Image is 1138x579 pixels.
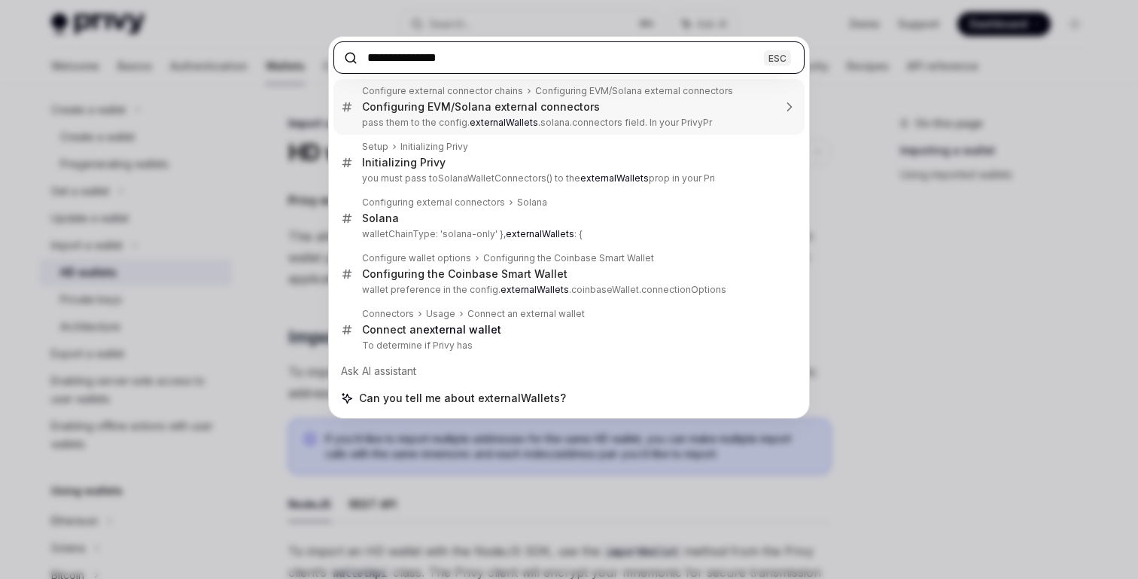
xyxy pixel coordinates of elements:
b: externalWallets [501,284,569,295]
div: Configure external connector chains [362,85,523,97]
div: Initializing Privy [400,141,468,153]
b: external wallet [423,323,501,336]
div: Configuring EVM/Solana external connectors [535,85,733,97]
p: To determine if Privy has [362,340,773,352]
div: Configure wallet options [362,252,471,264]
p: you must pass toSolanaWalletConnectors() to the prop in your Pri [362,172,773,184]
p: pass them to the config. .solana.connectors field. In your PrivyPr [362,117,773,129]
div: Solana [362,212,399,225]
div: Initializing Privy [362,156,446,169]
div: Configuring external connectors [362,197,505,209]
b: externalWallets [580,172,649,184]
div: Solana [517,197,547,209]
div: Setup [362,141,388,153]
p: wallet preference in the config. .coinbaseWallet.connectionOptions [362,284,773,296]
div: Configuring the Coinbase Smart Wallet [483,252,654,264]
b: externalWallets [470,117,538,128]
p: walletChainType: 'solana-only' }, : { [362,228,773,240]
span: Can you tell me about externalWallets? [359,391,566,406]
div: Usage [426,308,455,320]
div: Configuring EVM/Solana external connectors [362,100,600,114]
div: Connectors [362,308,414,320]
div: ESC [764,50,791,66]
b: externalWallets [506,228,574,239]
div: Ask AI assistant [333,358,805,385]
div: Connect an [362,323,501,337]
div: Configuring the Coinbase Smart Wallet [362,267,567,281]
div: Connect an external wallet [467,308,585,320]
